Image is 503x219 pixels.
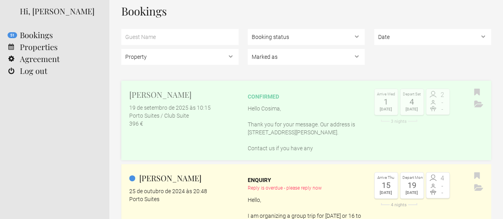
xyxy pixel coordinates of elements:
p: Hello Cosima, Thank you for your message. Our address is [STREET_ADDRESS][PERSON_NAME]. Contact u... [248,105,365,152]
span: - [438,190,447,196]
div: Enquiry [248,176,365,184]
div: [DATE] [377,106,396,113]
div: confirmed [248,93,365,101]
div: [DATE] [377,189,396,196]
h2: [PERSON_NAME] [129,89,239,101]
div: 1 [377,98,396,106]
flynt-date-display: 19 de setembro de 2025 às 10:15 [129,105,211,111]
h1: Bookings [121,5,491,17]
div: Hi, [PERSON_NAME] [20,5,97,17]
div: Porto Suites [129,195,239,203]
h2: [PERSON_NAME] [129,172,239,184]
select: , [374,29,491,45]
button: Archive [472,99,485,110]
span: - [438,183,447,189]
flynt-notification-badge: 51 [8,32,17,38]
div: Depart Mon [402,174,421,181]
flynt-date-display: 25 de outubro de 2024 às 20:48 [129,188,207,194]
div: 3 nights [374,119,424,124]
span: - [438,99,447,106]
select: , , [248,29,365,45]
span: - [438,106,447,112]
span: 4 [438,175,447,182]
button: Bookmark [472,87,482,99]
a: [PERSON_NAME] 19 de setembro de 2025 às 10:15 Porto Suites / Club Suite 396 € confirmed Hello Cos... [121,81,491,160]
button: Archive [472,182,485,194]
button: Bookmark [472,170,482,182]
span: 2 [438,92,447,98]
div: 4 [402,98,421,106]
select: , , , [248,49,365,65]
div: 4 nights [374,203,424,207]
flynt-currency: 396 € [129,120,143,127]
div: [DATE] [402,189,421,196]
div: 19 [402,181,421,189]
div: Arrive Thu [377,174,396,181]
div: Depart Sat [402,91,421,98]
div: Arrive Wed [377,91,396,98]
div: 15 [377,181,396,189]
div: [DATE] [402,106,421,113]
div: Reply is overdue - please reply now [248,184,365,192]
input: Guest Name [121,29,239,45]
div: Porto Suites / Club Suite [129,112,239,120]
